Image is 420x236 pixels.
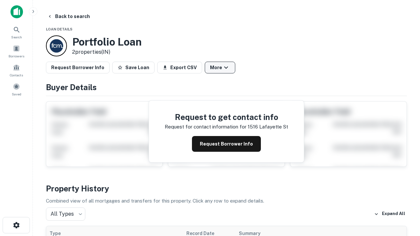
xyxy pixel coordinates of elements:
span: Saved [12,91,21,97]
a: Saved [2,80,31,98]
button: Request Borrower Info [192,136,261,152]
h4: Property History [46,183,407,194]
a: Contacts [2,61,31,79]
span: Borrowers [9,53,24,59]
button: More [205,62,235,73]
h4: Request to get contact info [165,111,288,123]
p: 2 properties (IN) [72,48,142,56]
button: Request Borrower Info [46,62,110,73]
button: Expand All [372,209,407,219]
h4: Buyer Details [46,81,407,93]
span: Search [11,34,22,40]
p: Combined view of all mortgages and transfers for this property. Click any row to expand details. [46,197,407,205]
button: Save Loan [112,62,155,73]
span: Loan Details [46,27,73,31]
button: Export CSV [157,62,202,73]
iframe: Chat Widget [387,163,420,194]
p: 1516 lafayette st [248,123,288,131]
a: Borrowers [2,42,31,60]
p: Request for contact information for [165,123,246,131]
div: All Types [46,207,85,221]
span: Contacts [10,72,23,78]
button: Back to search [45,10,93,22]
h3: Portfolio Loan [72,36,142,48]
a: Search [2,23,31,41]
img: capitalize-icon.png [10,5,23,18]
